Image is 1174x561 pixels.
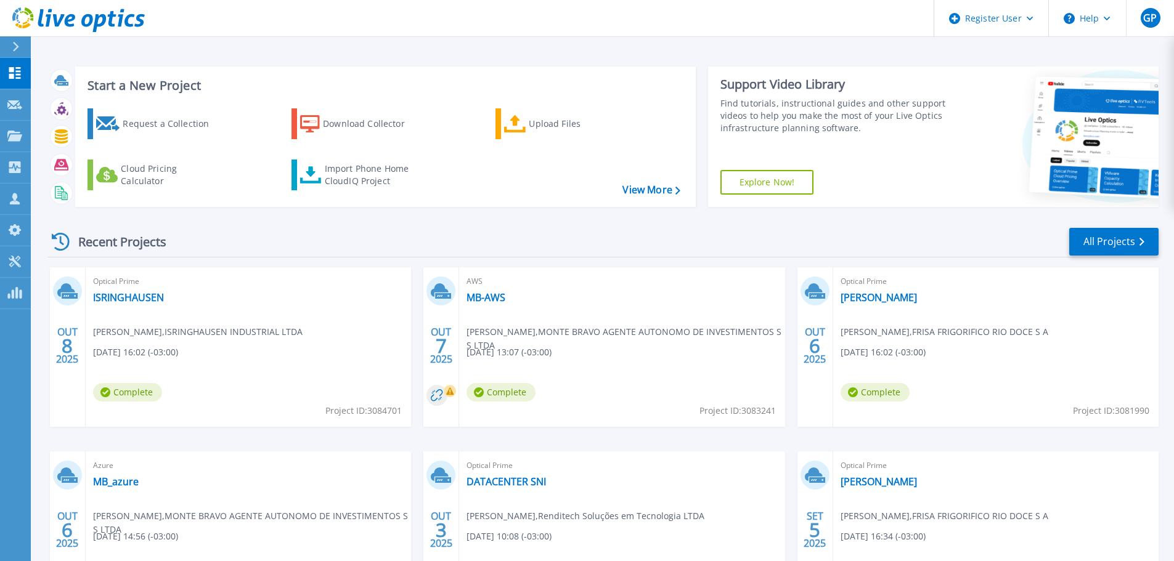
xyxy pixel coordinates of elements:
div: SET 2025 [803,507,826,552]
span: 5 [809,525,820,535]
div: Upload Files [529,111,627,136]
span: Complete [841,383,910,402]
a: Explore Now! [720,170,814,195]
a: [PERSON_NAME] [841,475,917,488]
span: Optical Prime [841,459,1151,472]
a: [PERSON_NAME] [841,291,917,304]
span: [PERSON_NAME] , FRISA FRIGORIFICO RIO DOCE S A [841,509,1048,523]
div: OUT 2025 [55,507,79,552]
span: [DATE] 10:08 (-03:00) [467,530,552,543]
span: [PERSON_NAME] , MONTE BRAVO AGENTE AUTONOMO DE INVESTIMENTOS S S LTDA [93,509,411,536]
a: View More [622,184,680,196]
span: Azure [93,459,404,472]
span: GP [1143,13,1157,23]
span: [DATE] 14:56 (-03:00) [93,530,178,543]
span: Optical Prime [93,275,404,288]
span: Complete [467,383,536,402]
a: ISRINGHAUSEN [93,291,164,304]
div: Support Video Library [720,76,950,92]
span: [DATE] 16:02 (-03:00) [841,345,926,359]
div: Import Phone Home CloudIQ Project [325,163,421,187]
span: Project ID: 3084701 [325,404,402,418]
div: OUT 2025 [55,323,79,368]
span: Complete [93,383,162,402]
span: 8 [62,341,73,351]
a: All Projects [1069,228,1159,256]
h3: Start a New Project [88,79,680,92]
span: [PERSON_NAME] , ISRINGHAUSEN INDUSTRIAL LTDA [93,325,303,339]
span: [DATE] 13:07 (-03:00) [467,345,552,359]
div: OUT 2025 [430,323,453,368]
a: Cloud Pricing Calculator [88,159,225,190]
div: Cloud Pricing Calculator [121,163,219,187]
span: Optical Prime [467,459,777,472]
span: AWS [467,275,777,288]
div: Find tutorials, instructional guides and other support videos to help you make the most of your L... [720,97,950,134]
div: Download Collector [323,111,422,136]
a: Download Collector [291,108,429,139]
a: MB_azure [93,475,139,488]
span: Project ID: 3083241 [699,404,776,418]
span: [DATE] 16:02 (-03:00) [93,345,178,359]
div: OUT 2025 [803,323,826,368]
div: Recent Projects [47,227,183,257]
span: Optical Prime [841,275,1151,288]
span: 7 [436,341,447,351]
span: 6 [809,341,820,351]
a: Upload Files [495,108,633,139]
span: [PERSON_NAME] , MONTE BRAVO AGENTE AUTONOMO DE INVESTIMENTOS S S LTDA [467,325,785,352]
span: 6 [62,525,73,535]
span: [PERSON_NAME] , FRISA FRIGORIFICO RIO DOCE S A [841,325,1048,339]
span: [DATE] 16:34 (-03:00) [841,530,926,543]
div: OUT 2025 [430,507,453,552]
span: [PERSON_NAME] , Renditech Soluções em Tecnologia LTDA [467,509,704,523]
div: Request a Collection [123,111,221,136]
span: 3 [436,525,447,535]
a: Request a Collection [88,108,225,139]
span: Project ID: 3081990 [1073,404,1149,418]
a: MB-AWS [467,291,505,304]
a: DATACENTER SNI [467,475,546,488]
